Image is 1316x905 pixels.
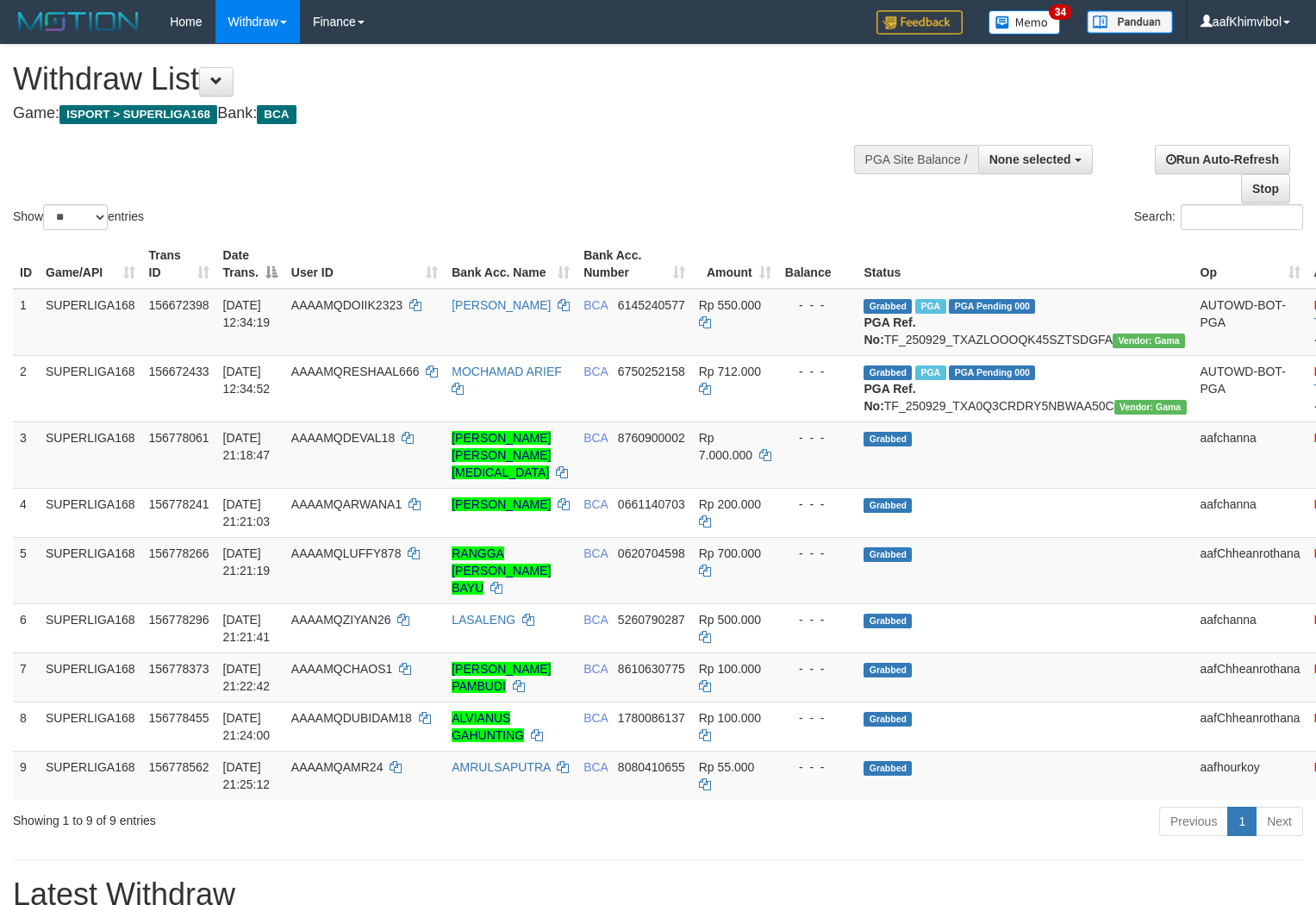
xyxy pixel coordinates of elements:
span: Grabbed [864,663,912,677]
a: ALVIANUS GAHUNTING [452,711,524,742]
td: 4 [13,488,39,537]
span: Copy 5260790287 to clipboard [618,613,685,627]
span: 156778296 [149,613,209,627]
td: aafhourkoy [1194,751,1307,800]
td: aafChheanrothana [1194,537,1307,603]
span: [DATE] 12:34:52 [223,365,271,396]
span: BCA [583,298,608,312]
span: Copy 8080410655 to clipboard [618,760,685,774]
span: Rp 712.000 [699,365,761,378]
span: AAAAMQCHAOS1 [291,662,392,676]
label: Search: [1134,204,1303,230]
span: AAAAMQAMR24 [291,760,384,774]
span: Vendor URL: https://trx31.1velocity.biz [1114,400,1187,415]
span: Copy 0620704598 to clipboard [618,546,685,560]
span: Marked by aafsoycanthlai [915,365,945,380]
td: TF_250929_TXAZLOOOQK45SZTSDGFA [857,289,1193,356]
span: [DATE] 21:18:47 [223,431,271,462]
th: Game/API: activate to sort column ascending [39,240,142,289]
span: Grabbed [864,547,912,562]
td: 7 [13,652,39,702]
a: 1 [1227,807,1257,836]
td: 5 [13,537,39,603]
th: Amount: activate to sort column ascending [692,240,778,289]
td: SUPERLIGA168 [39,603,142,652]
span: BCA [583,365,608,378]
span: Grabbed [864,498,912,513]
span: Grabbed [864,761,912,776]
a: LASALENG [452,613,515,627]
button: None selected [978,145,1093,174]
span: AAAAMQDUBIDAM18 [291,711,412,725]
span: AAAAMQDOIIK2323 [291,298,402,312]
span: Vendor URL: https://trx31.1velocity.biz [1113,334,1185,348]
span: Rp 200.000 [699,497,761,511]
span: Grabbed [864,299,912,314]
td: SUPERLIGA168 [39,355,142,421]
a: Previous [1159,807,1228,836]
span: 156778241 [149,497,209,511]
span: Rp 55.000 [699,760,755,774]
a: Next [1256,807,1303,836]
div: - - - [785,496,851,513]
th: User ID: activate to sort column ascending [284,240,445,289]
span: [DATE] 21:25:12 [223,760,271,791]
td: SUPERLIGA168 [39,289,142,356]
span: [DATE] 21:21:41 [223,613,271,644]
h4: Game: Bank: [13,105,860,122]
td: SUPERLIGA168 [39,652,142,702]
div: - - - [785,758,851,776]
span: BCA [257,105,296,124]
span: [DATE] 21:24:00 [223,711,271,742]
span: AAAAMQDEVAL18 [291,431,395,445]
span: 156778562 [149,760,209,774]
td: SUPERLIGA168 [39,488,142,537]
span: 156778455 [149,711,209,725]
span: 156778266 [149,546,209,560]
span: Copy 0661140703 to clipboard [618,497,685,511]
span: BCA [583,662,608,676]
div: - - - [785,709,851,727]
div: - - - [785,429,851,446]
span: AAAAMQRESHAAL666 [291,365,420,378]
span: [DATE] 12:34:19 [223,298,271,329]
span: Copy 1780086137 to clipboard [618,711,685,725]
span: Rp 7.000.000 [699,431,752,462]
span: Grabbed [864,712,912,727]
td: SUPERLIGA168 [39,702,142,751]
span: PGA Pending [949,365,1035,380]
img: panduan.png [1087,10,1173,34]
td: 6 [13,603,39,652]
span: 156672398 [149,298,209,312]
td: 3 [13,421,39,488]
img: MOTION_logo.png [13,9,144,34]
th: Trans ID: activate to sort column ascending [142,240,216,289]
span: [DATE] 21:21:03 [223,497,271,528]
span: Rp 700.000 [699,546,761,560]
a: [PERSON_NAME] [PERSON_NAME][MEDICAL_DATA] [452,431,551,479]
th: Op: activate to sort column ascending [1194,240,1307,289]
span: Grabbed [864,432,912,446]
td: 8 [13,702,39,751]
a: Stop [1241,174,1290,203]
span: BCA [583,760,608,774]
span: [DATE] 21:21:19 [223,546,271,577]
span: Grabbed [864,365,912,380]
span: AAAAMQARWANA1 [291,497,402,511]
td: 1 [13,289,39,356]
div: PGA Site Balance / [854,145,978,174]
select: Showentries [43,204,108,230]
td: aafchanna [1194,488,1307,537]
span: BCA [583,546,608,560]
a: [PERSON_NAME] PAMBUDI [452,662,551,693]
td: aafChheanrothana [1194,652,1307,702]
span: 156778061 [149,431,209,445]
a: [PERSON_NAME] [452,497,551,511]
img: Button%20Memo.svg [989,10,1061,34]
span: AAAAMQZIYAN26 [291,613,391,627]
div: Showing 1 to 9 of 9 entries [13,805,535,829]
td: aafchanna [1194,421,1307,488]
span: Copy 6145240577 to clipboard [618,298,685,312]
span: Copy 6750252158 to clipboard [618,365,685,378]
span: None selected [989,153,1071,166]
